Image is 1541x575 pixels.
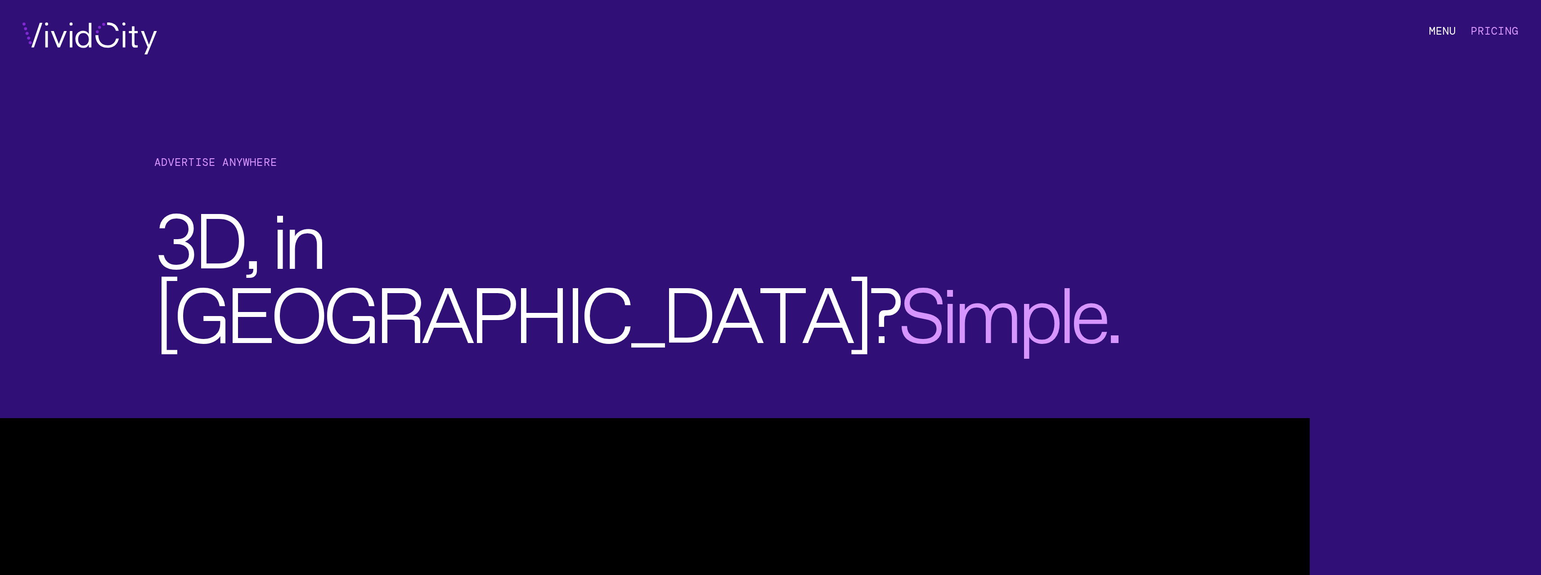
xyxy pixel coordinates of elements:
a: Pricing [1471,24,1519,38]
span: [GEOGRAPHIC_DATA] [154,284,869,324]
span: 3D [154,210,244,250]
span: . [899,284,1119,324]
h1: Advertise Anywhere [154,154,1464,171]
span: Simple [899,284,1105,324]
h2: , in ? [154,193,1464,342]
